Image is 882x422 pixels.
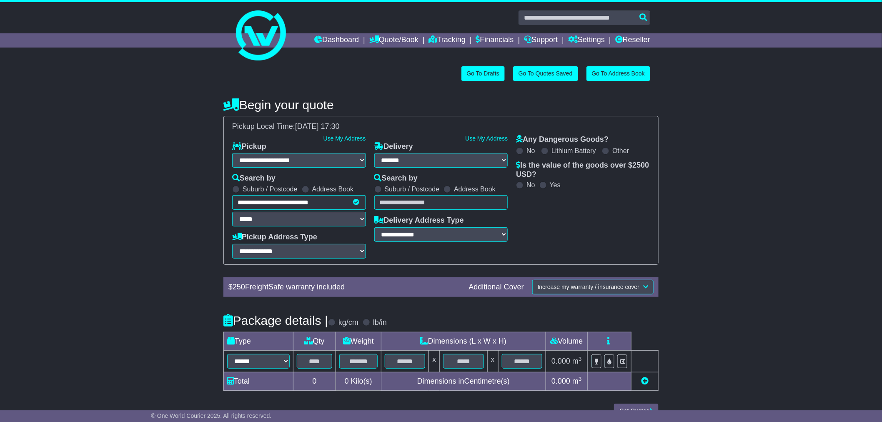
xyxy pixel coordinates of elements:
label: No [526,181,535,189]
a: Settings [568,33,605,48]
td: x [487,350,498,372]
td: Dimensions in Centimetre(s) [381,372,546,391]
td: Dimensions (L x W x H) [381,332,546,350]
label: Delivery Address Type [374,216,464,225]
sup: 3 [579,376,582,382]
label: Address Book [312,185,354,193]
span: 2500 [632,161,649,169]
a: Go To Drafts [461,66,505,81]
label: Suburb / Postcode [243,185,298,193]
a: Go To Quotes Saved [513,66,578,81]
div: Additional Cover [465,283,528,292]
button: Increase my warranty / insurance cover [532,280,654,294]
td: Qty [293,332,336,350]
a: Financials [476,33,514,48]
label: Search by [232,174,276,183]
span: [DATE] 17:30 [295,122,340,131]
td: Volume [546,332,587,350]
td: Total [224,372,293,391]
label: Other [612,147,629,155]
span: 0 [345,377,349,385]
span: 0.000 [551,377,570,385]
label: lb/in [373,318,387,327]
span: © One World Courier 2025. All rights reserved. [151,412,272,419]
label: Pickup Address Type [232,233,317,242]
label: Suburb / Postcode [385,185,440,193]
td: x [429,350,440,372]
a: Add new item [641,377,649,385]
label: kg/cm [338,318,358,327]
h4: Package details | [223,314,328,327]
td: Kilo(s) [336,372,381,391]
span: 0.000 [551,357,570,365]
a: Use My Address [323,135,366,142]
td: Weight [336,332,381,350]
button: Get Quotes [614,404,659,418]
div: $ FreightSafe warranty included [224,283,465,292]
span: m [572,357,582,365]
a: Use My Address [465,135,508,142]
label: Delivery [374,142,413,151]
span: 250 [233,283,245,291]
a: Quote/Book [369,33,418,48]
h4: Begin your quote [223,98,659,112]
label: No [526,147,535,155]
a: Dashboard [314,33,359,48]
label: Lithium Battery [551,147,596,155]
span: m [572,377,582,385]
a: Reseller [615,33,650,48]
div: Pickup Local Time: [228,122,654,131]
label: Is the value of the goods over $ ? [516,161,650,179]
span: Increase my warranty / insurance cover [538,284,639,290]
label: Address Book [454,185,496,193]
sup: 3 [579,356,582,362]
td: Type [224,332,293,350]
a: Support [524,33,558,48]
label: Pickup [232,142,266,151]
label: Yes [550,181,561,189]
span: USD [516,170,532,178]
td: 0 [293,372,336,391]
a: Tracking [429,33,466,48]
a: Go To Address Book [586,66,650,81]
label: Search by [374,174,418,183]
label: Any Dangerous Goods? [516,135,609,144]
